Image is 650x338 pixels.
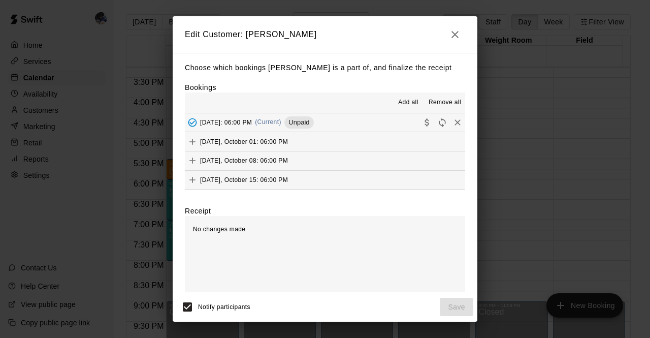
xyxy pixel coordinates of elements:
button: Add[DATE], October 08: 06:00 PM [185,151,465,170]
span: Add all [398,98,418,108]
span: (Current) [255,118,281,126]
h2: Edit Customer: [PERSON_NAME] [173,16,477,53]
span: Reschedule [435,118,450,126]
span: Add [185,175,200,183]
button: Add all [392,95,425,111]
span: Collect payment [419,118,435,126]
span: Remove [450,118,465,126]
label: Bookings [185,83,216,91]
span: [DATE], October 01: 06:00 PM [200,138,288,145]
span: [DATE], October 15: 06:00 PM [200,176,288,183]
p: Choose which bookings [PERSON_NAME] is a part of, and finalize the receipt [185,62,465,74]
span: [DATE]: 06:00 PM [200,118,252,126]
span: [DATE], October 08: 06:00 PM [200,157,288,164]
span: Remove all [429,98,461,108]
span: Add [185,137,200,145]
button: Add[DATE], October 15: 06:00 PM [185,171,465,190]
button: Added - Collect Payment [185,115,200,130]
span: No changes made [193,226,245,233]
button: Added - Collect Payment[DATE]: 06:00 PM(Current)UnpaidCollect paymentRescheduleRemove [185,113,465,132]
label: Receipt [185,206,211,216]
button: Add[DATE], October 01: 06:00 PM [185,132,465,151]
span: Notify participants [198,303,250,311]
button: Remove all [425,95,465,111]
span: Unpaid [284,118,313,126]
span: Add [185,157,200,164]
